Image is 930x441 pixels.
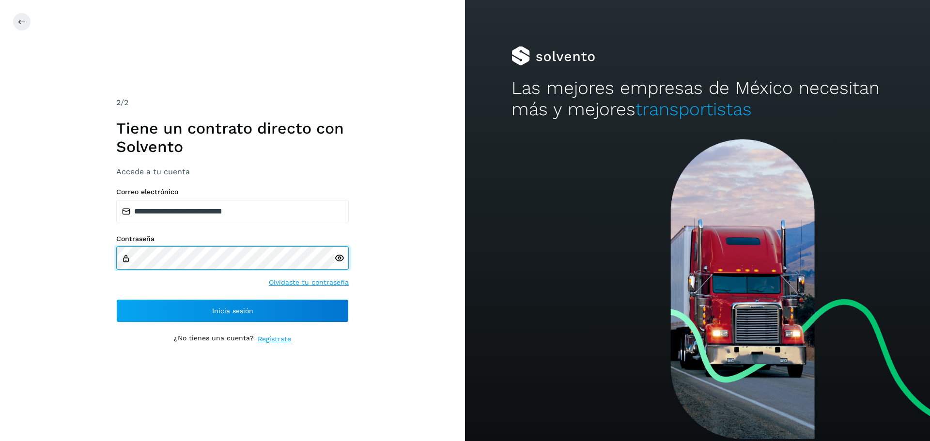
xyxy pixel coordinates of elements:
[116,98,121,107] span: 2
[635,99,752,120] span: transportistas
[174,334,254,344] p: ¿No tienes una cuenta?
[116,97,349,108] div: /2
[116,188,349,196] label: Correo electrónico
[116,119,349,156] h1: Tiene un contrato directo con Solvento
[116,299,349,322] button: Inicia sesión
[116,167,349,176] h3: Accede a tu cuenta
[116,235,349,243] label: Contraseña
[269,277,349,288] a: Olvidaste tu contraseña
[511,77,883,121] h2: Las mejores empresas de México necesitan más y mejores
[212,307,253,314] span: Inicia sesión
[258,334,291,344] a: Regístrate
